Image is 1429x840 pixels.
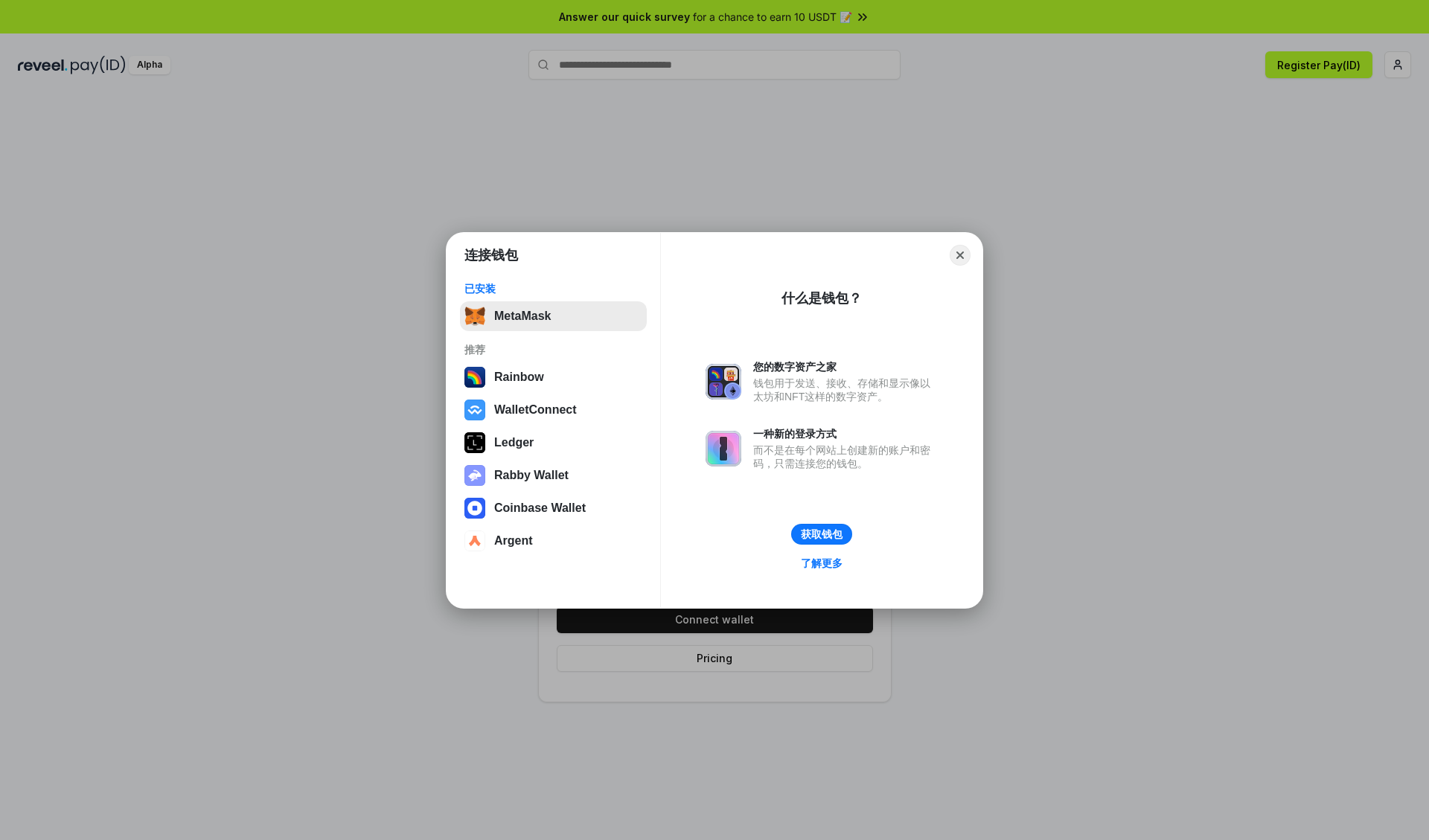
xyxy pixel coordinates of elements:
[464,282,642,295] div: 已安装
[464,306,485,327] img: svg+xml,%3Csvg%20fill%3D%22none%22%20height%3D%2233%22%20viewBox%3D%220%200%2035%2033%22%20width%...
[460,461,647,490] button: Rabby Wallet
[494,501,586,515] div: Coinbase Wallet
[464,400,485,420] img: svg+xml,%3Csvg%20width%3D%2228%22%20height%3D%2228%22%20viewBox%3D%220%200%2028%2028%22%20fill%3D...
[706,364,741,400] img: svg+xml,%3Csvg%20xmlns%3D%22http%3A%2F%2Fwww.w3.org%2F2000%2Fsvg%22%20fill%3D%22none%22%20viewBox...
[464,343,642,356] div: 推荐
[494,534,533,548] div: Argent
[460,428,647,458] button: Ledger
[781,289,862,307] div: 什么是钱包？
[494,371,544,384] div: Rainbow
[464,367,485,388] img: svg+xml,%3Csvg%20width%3D%22120%22%20height%3D%22120%22%20viewBox%3D%220%200%20120%20120%22%20fil...
[753,443,938,470] div: 而不是在每个网站上创建新的账户和密码，只需连接您的钱包。
[801,557,843,570] div: 了解更多
[460,362,647,392] button: Rainbow
[753,427,938,440] div: 一种新的登录方式
[460,395,647,425] button: WalletConnect
[494,310,551,323] div: MetaMask
[706,431,741,467] img: svg+xml,%3Csvg%20xmlns%3D%22http%3A%2F%2Fwww.w3.org%2F2000%2Fsvg%22%20fill%3D%22none%22%20viewBox...
[791,524,852,545] button: 获取钱包
[460,301,647,331] button: MetaMask
[950,245,971,266] button: Close
[464,432,485,453] img: svg+xml,%3Csvg%20xmlns%3D%22http%3A%2F%2Fwww.w3.org%2F2000%2Fsvg%22%20width%3D%2228%22%20height%3...
[464,530,485,551] img: svg+xml,%3Csvg%20width%3D%2228%22%20height%3D%2228%22%20viewBox%3D%220%200%2028%2028%22%20fill%3D...
[464,498,485,519] img: svg+xml,%3Csvg%20width%3D%2228%22%20height%3D%2228%22%20viewBox%3D%220%200%2028%2028%22%20fill%3D...
[801,528,843,541] div: 获取钱包
[494,469,569,482] div: Rabby Wallet
[494,436,534,449] div: Ledger
[753,376,938,403] div: 钱包用于发送、接收、存储和显示像以太坊和NFT这样的数字资产。
[460,526,647,556] button: Argent
[494,403,577,417] div: WalletConnect
[753,360,938,373] div: 您的数字资产之家
[460,493,647,523] button: Coinbase Wallet
[464,246,518,264] h1: 连接钱包
[464,465,485,486] img: svg+xml,%3Csvg%20xmlns%3D%22http%3A%2F%2Fwww.w3.org%2F2000%2Fsvg%22%20fill%3D%22none%22%20viewBox...
[792,554,851,573] a: 了解更多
